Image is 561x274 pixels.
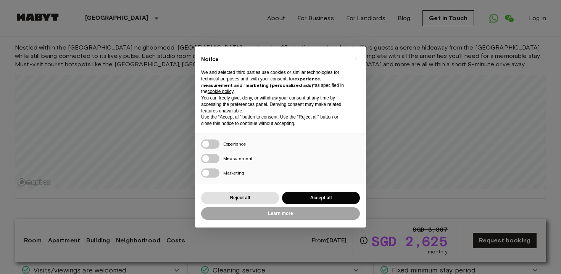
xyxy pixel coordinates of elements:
[223,141,246,147] span: Experience
[355,54,358,63] span: ×
[201,76,321,88] strong: experience, measurement and “marketing (personalized ads)”
[282,192,360,204] button: Accept all
[201,69,348,95] p: We and selected third parties use cookies or similar technologies for technical purposes and, wit...
[208,89,234,94] a: cookie policy
[201,207,360,220] button: Learn more
[223,155,253,161] span: Measurement
[350,53,362,65] button: Close this notice
[201,56,348,63] h2: Notice
[201,192,279,204] button: Reject all
[201,95,348,114] p: You can freely give, deny, or withdraw your consent at any time by accessing the preferences pane...
[223,170,244,176] span: Marketing
[201,114,348,127] p: Use the “Accept all” button to consent. Use the “Reject all” button or close this notice to conti...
